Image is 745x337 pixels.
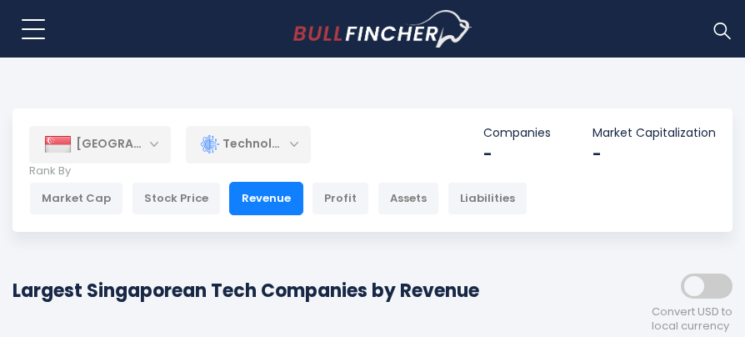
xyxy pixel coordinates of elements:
div: Technology [186,125,311,163]
p: Companies [483,125,551,140]
div: [GEOGRAPHIC_DATA] [29,126,171,163]
div: Market Cap [29,182,123,215]
div: Profit [312,182,369,215]
p: Market Capitalization [592,125,716,140]
div: - [483,144,551,163]
p: Rank By [29,164,527,179]
div: Assets [377,182,439,215]
div: - [592,144,716,163]
div: Revenue [229,182,303,215]
span: Convert USD to local currency [652,305,732,334]
div: Stock Price [132,182,221,215]
h1: Largest Singaporean Tech Companies by Revenue [12,277,479,304]
img: bullfincher logo [293,10,472,48]
div: Liabilities [447,182,527,215]
a: Go to homepage [293,10,472,48]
